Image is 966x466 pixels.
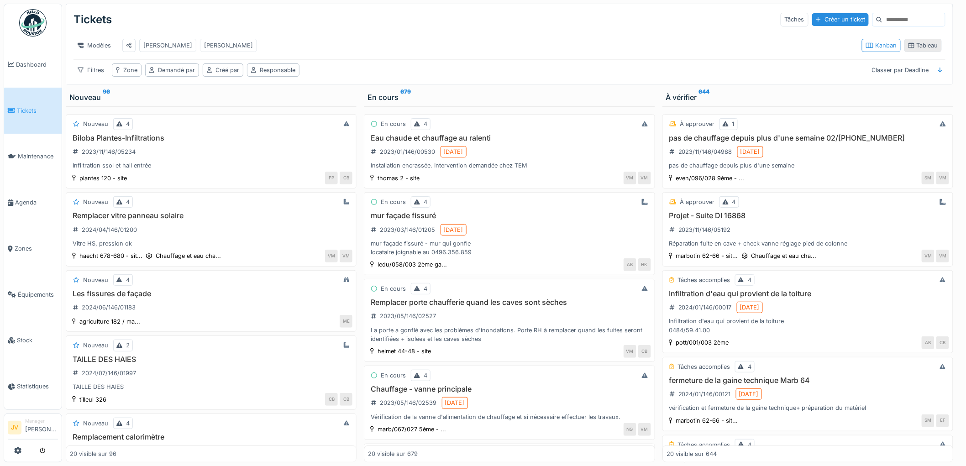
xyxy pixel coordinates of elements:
[378,174,420,183] div: thomas 2 - site
[444,147,463,156] div: [DATE]
[70,161,352,170] div: Infiltration ssol et hall entrée
[748,362,751,371] div: 4
[4,134,62,180] a: Maintenance
[73,63,108,77] div: Filtres
[680,198,714,206] div: À approuver
[4,272,62,318] a: Équipements
[424,371,427,380] div: 4
[4,88,62,134] a: Tickets
[82,147,136,156] div: 2023/11/146/05234
[73,8,112,31] div: Tickets
[83,341,108,350] div: Nouveau
[381,371,406,380] div: En cours
[751,251,817,260] div: Chauffage et eau cha...
[677,362,730,371] div: Tâches accomplies
[381,284,406,293] div: En cours
[16,60,58,69] span: Dashboard
[368,385,651,393] h3: Chauffage - vanne principale
[678,303,732,312] div: 2024/01/146/00017
[667,161,949,170] div: pas de chauffage depuis plus d'une semaine
[922,414,934,427] div: SM
[340,250,352,262] div: VM
[4,225,62,272] a: Zones
[8,421,21,435] li: JV
[17,336,58,345] span: Stock
[368,134,651,142] h3: Eau chaude et chauffage au ralenti
[667,289,949,298] h3: Infiltration d'eau qui provient de la toiture
[380,147,436,156] div: 2023/01/146/00530
[936,250,949,262] div: VM
[624,345,636,358] div: VM
[123,66,137,74] div: Zone
[676,416,738,425] div: marbotin 62-66 - sit...
[368,211,651,220] h3: mur façade fissuré
[70,382,352,391] div: TAILLE DES HAIES
[325,172,338,184] div: FP
[936,172,949,184] div: VM
[4,42,62,88] a: Dashboard
[82,303,136,312] div: 2024/06/146/01183
[676,251,738,260] div: marbotin 62-66 - sit...
[699,92,710,103] sup: 644
[638,172,651,184] div: VM
[368,239,651,257] div: mur façade fissuré - mur qui gonfle locataire joignable au 0496.356.859
[922,250,934,262] div: VM
[126,419,130,428] div: 4
[126,276,130,284] div: 4
[368,450,418,458] div: 20 visible sur 679
[638,258,651,271] div: HK
[325,393,338,406] div: CB
[638,345,651,358] div: CB
[340,172,352,184] div: CB
[4,363,62,409] a: Statistiques
[126,198,130,206] div: 4
[83,198,108,206] div: Nouveau
[624,172,636,184] div: VM
[676,174,745,183] div: even/096/028 9ème - ...
[73,39,115,52] div: Modèles
[866,41,897,50] div: Kanban
[624,423,636,436] div: NG
[678,225,731,234] div: 2023/11/146/05192
[667,450,717,458] div: 20 visible sur 644
[204,41,253,50] div: [PERSON_NAME]
[4,318,62,364] a: Stock
[79,251,142,260] div: haecht 678-680 - sit...
[83,276,108,284] div: Nouveau
[368,326,651,343] div: La porte a gonflé avec les problèmes d'inondations. Porte RH à remplacer quand les fuites seront ...
[378,425,446,434] div: marb/067/027 5ème - ...
[666,92,950,103] div: À vérifier
[667,211,949,220] h3: Projet - Suite DI 16868
[4,179,62,225] a: Agenda
[381,198,406,206] div: En cours
[676,338,729,347] div: pott/001/003 2ème
[380,225,436,234] div: 2023/03/146/01205
[83,419,108,428] div: Nouveau
[15,244,58,253] span: Zones
[732,198,736,206] div: 4
[424,284,427,293] div: 4
[19,9,47,37] img: Badge_color-CXgf-gQk.svg
[667,376,949,385] h3: fermeture de la gaine technique Marb 64
[680,120,714,128] div: À approuver
[25,418,58,424] div: Manager
[624,258,636,271] div: AB
[70,134,352,142] h3: Biloba Plantes-Infiltrations
[748,276,751,284] div: 4
[740,147,760,156] div: [DATE]
[325,250,338,262] div: VM
[908,41,938,50] div: Tableau
[126,341,130,350] div: 2
[812,13,869,26] div: Créer un ticket
[70,450,116,458] div: 20 visible sur 96
[748,440,751,449] div: 4
[70,211,352,220] h3: Remplacer vitre panneau solaire
[732,120,735,128] div: 1
[638,423,651,436] div: VM
[740,303,760,312] div: [DATE]
[70,239,352,248] div: Vitre HS, pression ok
[922,172,934,184] div: SM
[868,63,933,77] div: Classer par Deadline
[445,398,465,407] div: [DATE]
[677,276,730,284] div: Tâches accomplies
